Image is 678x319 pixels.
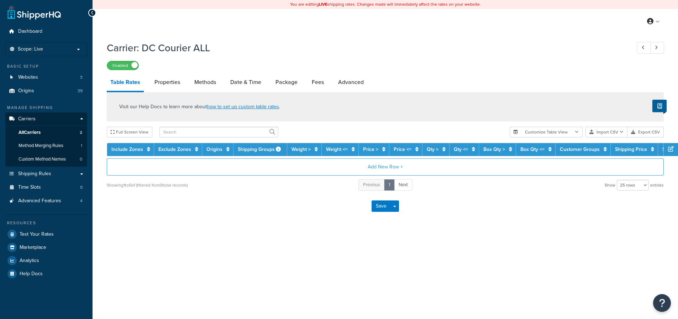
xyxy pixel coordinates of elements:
a: Weight > [291,146,311,153]
div: Manage Shipping [5,105,87,111]
span: 1 [81,143,82,149]
a: Time Slots0 [5,181,87,194]
span: Next [399,181,408,188]
li: Carriers [5,113,87,167]
a: Box Qty <= [520,146,545,153]
div: Basic Setup [5,63,87,69]
b: LIVE [319,1,327,7]
a: Previous Record [637,42,651,54]
a: Test Your Rates [5,228,87,241]
span: entries [650,180,664,190]
span: Previous [363,181,380,188]
a: Include Zones [111,146,143,153]
h1: Carrier: DC Courier ALL [107,41,624,55]
span: 0 [80,184,83,190]
span: 39 [78,88,83,94]
li: Advanced Features [5,194,87,208]
span: Carriers [18,116,36,122]
span: 2 [80,130,82,136]
span: Show [605,180,615,190]
button: Full Screen View [107,127,152,137]
li: Origins [5,84,87,98]
a: Exclude Zones [158,146,191,153]
a: Advanced Features4 [5,194,87,208]
a: Qty > [427,146,438,153]
span: Websites [18,74,38,80]
div: Resources [5,220,87,226]
a: Marketplace [5,241,87,254]
a: Shipping Price [615,146,647,153]
span: Method Merging Rules [19,143,63,149]
label: Enabled [107,61,138,70]
a: Previous [358,179,385,191]
span: 3 [80,74,83,80]
div: Showing 1 to 0 of (filtered from 0 total records) [107,180,188,190]
button: Add New Row + [107,158,664,176]
span: 0 [80,156,82,162]
a: Websites3 [5,71,87,84]
a: Analytics [5,254,87,267]
span: All Carriers [19,130,41,136]
a: Fees [308,74,327,91]
a: Weight <= [326,146,348,153]
a: Carriers [5,113,87,126]
span: Scope: Live [18,46,43,52]
a: Next Record [650,42,664,54]
a: Method Merging Rules1 [5,139,87,152]
span: Time Slots [18,184,41,190]
span: Dashboard [18,28,42,35]
a: Date & Time [227,74,265,91]
span: Shipping Rules [18,171,51,177]
span: 4 [80,198,83,204]
a: Customer Groups [560,146,600,153]
li: Time Slots [5,181,87,194]
a: Help Docs [5,267,87,280]
a: Next [394,179,412,191]
button: Customize Table View [510,127,583,137]
a: Methods [191,74,220,91]
button: Export CSV [627,127,664,137]
button: Save [372,200,391,212]
a: 1 [384,179,395,191]
span: Marketplace [20,245,46,251]
a: Shipping Rules [5,167,87,181]
button: Show Help Docs [652,100,667,112]
input: Search [159,127,278,137]
li: Custom Method Names [5,153,87,166]
a: AllCarriers2 [5,126,87,139]
span: Help Docs [20,271,43,277]
li: Websites [5,71,87,84]
button: Open Resource Center [653,294,671,312]
th: Shipping Groups [233,143,287,156]
a: Advanced [335,74,367,91]
a: Dashboard [5,25,87,38]
a: how to set up custom table rates [207,103,279,110]
a: Price <= [394,146,411,153]
li: Method Merging Rules [5,139,87,152]
a: Qty <= [454,146,468,153]
span: Test Your Rates [20,231,54,237]
a: Box Qty > [483,146,505,153]
a: Custom Method Names0 [5,153,87,166]
a: Package [272,74,301,91]
p: Visit our Help Docs to learn more about . [119,103,280,111]
span: Analytics [20,258,39,264]
a: Price > [363,146,378,153]
span: Custom Method Names [19,156,66,162]
a: Origins39 [5,84,87,98]
button: Import CSV [585,127,627,137]
a: Properties [151,74,184,91]
span: Advanced Features [18,198,61,204]
span: Origins [18,88,34,94]
a: Origins [206,146,222,153]
a: Table Rates [107,74,144,92]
